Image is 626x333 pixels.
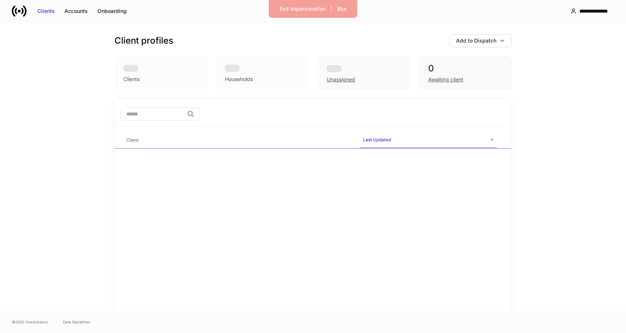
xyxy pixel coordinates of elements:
div: Households [225,75,253,83]
a: Data Disclaimer [63,319,90,325]
h6: Client [126,137,139,144]
span: Client [123,133,354,148]
div: 0 [428,63,502,74]
div: Add to Dispatch [456,37,496,44]
button: Onboarding [93,5,131,17]
span: Last Updated [360,132,497,148]
div: 0Awaiting client [419,56,512,90]
div: Clients [37,7,55,15]
button: Add to Dispatch [450,34,512,47]
button: Clients [33,5,60,17]
h3: Client profiles [114,35,173,47]
button: Accounts [60,5,93,17]
h6: Last Updated [363,136,391,143]
div: Unassigned [317,56,410,90]
div: Blur [337,5,347,13]
div: Exit Impersonation [280,5,326,13]
div: Unassigned [327,76,355,83]
span: © 2025 OneAdvisory [12,319,48,325]
button: Exit Impersonation [275,3,330,15]
button: Blur [332,3,352,15]
div: Accounts [64,7,88,15]
div: Onboarding [97,7,127,15]
div: Awaiting client [428,76,463,83]
div: Clients [123,75,140,83]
